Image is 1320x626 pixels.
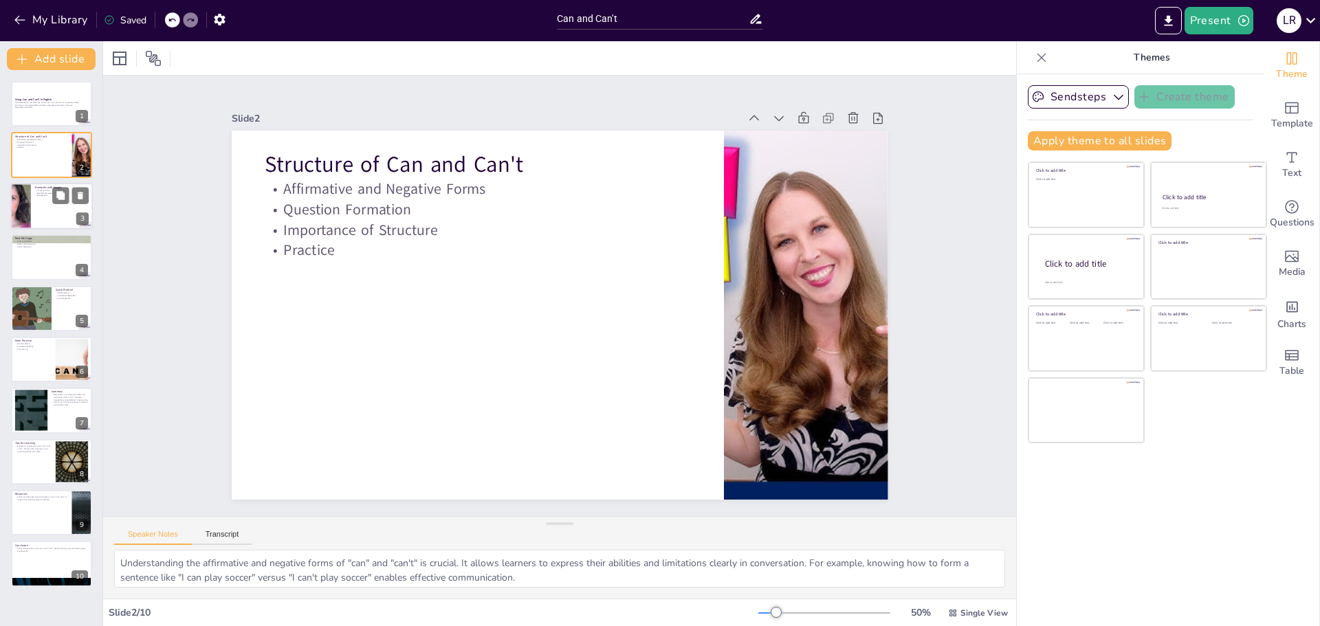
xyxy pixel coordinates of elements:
div: Click to add title [1158,311,1257,317]
div: Click to add text [1036,322,1067,325]
div: 5 [11,286,92,331]
span: Charts [1277,317,1306,332]
p: Decision-Making [15,343,52,346]
p: This presentation will teach you how to use "can" and "can't" to express ability, permission, and... [15,102,88,107]
div: Change the overall theme [1264,41,1319,91]
div: Slide 2 [232,112,740,125]
div: Click to add title [1158,240,1257,245]
button: Create theme [1134,85,1235,109]
p: Practice [264,241,691,261]
div: 8 [76,468,88,480]
span: Questions [1270,215,1314,230]
div: 10 [71,570,88,583]
button: L R [1277,7,1301,34]
p: Tips for Learning [15,441,52,445]
p: Importance of Structure [15,143,68,146]
div: Add charts and graphs [1264,289,1319,338]
div: 4 [11,234,92,280]
div: Add text boxes [1264,140,1319,190]
div: 50 % [904,606,937,619]
p: Examples with Images [35,185,89,189]
input: Insert title [557,9,749,29]
button: My Library [10,9,93,31]
button: Sendsteps [1028,85,1129,109]
button: Speaker Notes [114,530,192,545]
span: Media [1279,265,1306,280]
div: 7 [76,417,88,429]
p: Check out online exercises and videos on "can" and "can't" to further your understanding and prac... [15,496,68,501]
p: Skills and Abilities [15,241,88,243]
div: 3 [10,183,93,230]
p: Question Formation [15,141,68,144]
div: 3 [76,212,89,225]
div: 6 [76,366,88,378]
div: Click to add text [1158,322,1202,325]
div: Click to add title [1045,258,1133,269]
div: Add a table [1264,338,1319,388]
textarea: Understanding the affirmative and negative forms of "can" and "can't" is crucial. It allows learn... [114,550,1005,588]
span: Table [1279,364,1304,379]
div: Click to add title [1163,193,1254,201]
p: Confidence Building [15,345,52,348]
div: 9 [11,490,92,535]
div: 2 [11,132,92,177]
button: Delete Slide [72,187,89,203]
p: Quick Practice [56,288,88,292]
button: Export to PowerPoint [1155,7,1182,34]
span: Text [1282,166,1301,181]
div: Click to add title [1036,168,1134,173]
div: Click to add text [1162,207,1253,210]
span: Position [145,50,162,67]
p: Encouragement [56,297,88,300]
button: Add slide [7,48,96,70]
div: 2 [76,161,88,174]
div: Slide 2 / 10 [109,606,758,619]
p: Resources [15,492,68,496]
button: Apply theme to all slides [1028,131,1171,150]
div: Click to add text [1212,322,1255,325]
p: Summary [52,390,88,394]
div: 1 [76,110,88,122]
p: Practice [15,146,68,148]
p: Rules and Permissions [15,243,88,246]
span: Template [1271,116,1313,131]
div: Click to add text [1070,322,1101,325]
div: Click to add title [1036,311,1134,317]
p: Social Interaction [15,245,88,248]
p: Real-life Usage [15,236,88,241]
div: 5 [76,315,88,327]
p: Visual Learning [35,189,89,192]
p: Contextual Application [56,294,88,297]
p: Generated with [URL] [15,107,88,109]
div: 6 [11,337,92,382]
div: Click to add text [1103,322,1134,325]
strong: Using Can and Can’t in English [15,98,52,101]
p: Engagement [35,194,89,197]
span: Single View [960,607,1008,618]
div: 4 [76,264,88,276]
button: Transcript [192,530,253,545]
p: Question Formation [264,199,691,220]
span: Theme [1276,67,1308,82]
p: Remember: "can" expresses ability and permission, while "can't" indicates impossibility or prohib... [52,394,88,406]
div: L R [1277,8,1301,33]
p: Structure of Can and Can't [264,149,691,180]
p: Real-life Examples [35,192,89,194]
p: Themes [1053,41,1251,74]
button: Present [1185,7,1253,34]
p: Affirmative and Negative Forms [15,138,68,141]
p: Importance of Structure [264,220,691,241]
div: 9 [76,519,88,531]
div: Click to add body [1045,280,1132,284]
p: Reinforcement [56,291,88,294]
p: Conclusion [15,544,88,548]
p: Affirmative and Negative Forms [264,179,691,200]
div: Add ready made slides [1264,91,1319,140]
div: Add images, graphics, shapes or video [1264,239,1319,289]
div: Click to add text [1036,178,1134,181]
p: Structure of Can and Can't [15,135,68,139]
div: Saved [104,14,146,27]
div: 10 [11,541,92,586]
div: Layout [109,47,131,69]
p: Engage in conversations using "can" and "can't". Practice with a partner or in a group to enhance... [15,445,52,452]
